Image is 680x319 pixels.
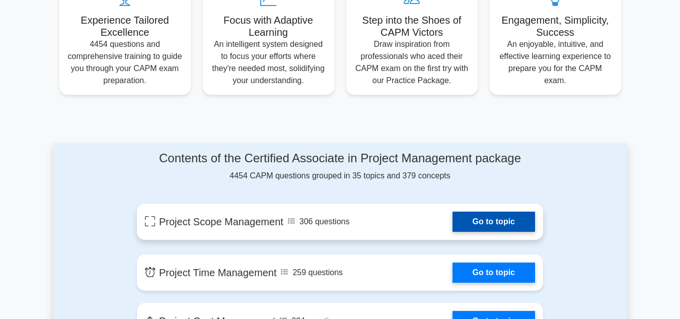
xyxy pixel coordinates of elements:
[211,14,326,38] h5: Focus with Adaptive Learning
[137,151,543,166] h4: Contents of the Certified Associate in Project Management package
[498,14,613,38] h5: Engagement, Simplicity, Success
[354,14,470,38] h5: Step into the Shoes of CAPM Victors
[67,38,183,87] p: 4454 questions and comprehensive training to guide you through your CAPM exam preparation.
[452,212,535,232] a: Go to topic
[452,263,535,283] a: Go to topic
[354,38,470,87] p: Draw inspiration from professionals who aced their CAPM exam on the first try with our Practice P...
[211,38,326,87] p: An intelligent system designed to focus your efforts where they're needed most, solidifying your ...
[137,151,543,182] div: 4454 CAPM questions grouped in 35 topics and 379 concepts
[67,14,183,38] h5: Experience Tailored Excellence
[498,38,613,87] p: An enjoyable, intuitive, and effective learning experience to prepare you for the CAPM exam.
